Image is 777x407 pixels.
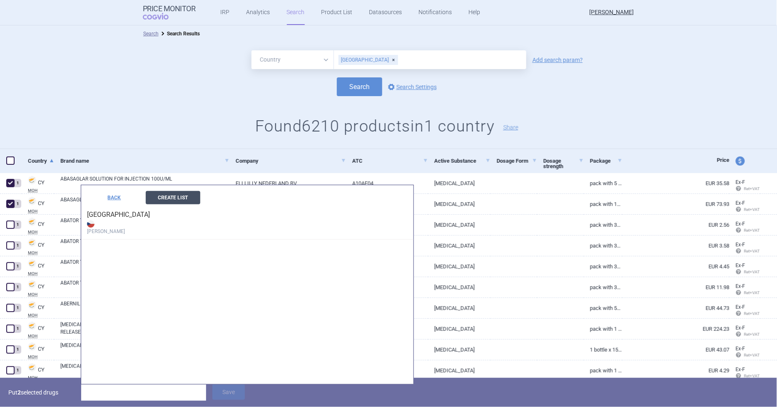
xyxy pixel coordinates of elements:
[736,263,745,268] span: Ex-factory price
[584,236,623,256] a: PACK WITH 30 TABS IN BLISTER(S)
[736,367,745,372] span: Ex-factory price
[17,389,21,396] strong: 2
[229,173,346,194] a: ELI LILLY NEDERLAND BV
[736,290,768,295] span: Ret+VAT calc
[14,345,21,354] div: 1
[87,191,142,204] button: BACK
[730,364,760,383] a: Ex-F Ret+VAT calc
[736,346,745,352] span: Ex-factory price
[736,200,745,206] span: Ex-factory price
[428,277,490,298] a: [MEDICAL_DATA]
[14,179,21,187] div: 1
[22,321,54,338] a: CYCYMOH
[730,218,760,237] a: Ex-F Ret+VAT calc
[60,196,229,211] a: ABASAGLAR SOLUTION FOR INJECTION 100U/ML
[60,342,229,357] a: [MEDICAL_DATA] ORAL SOLUTION 1MG/ML
[28,251,54,255] abbr: MOH — Pharmaceutical Price List published by the Ministry of Health, Cyprus.
[730,197,760,216] a: Ex-F Ret+VAT calc
[730,280,760,300] a: Ex-F Ret+VAT calc
[14,262,21,271] div: 1
[22,300,54,318] a: CYCYMOH
[623,256,730,277] a: EUR 4.45
[28,355,54,359] abbr: MOH — Pharmaceutical Price List published by the Ministry of Health, Cyprus.
[28,376,54,380] abbr: MOH — Pharmaceutical Price List published by the Ministry of Health, Cyprus.
[167,31,200,37] strong: Search Results
[730,343,760,362] a: Ex-F Ret+VAT calc
[60,258,229,273] a: ABATOR TABLET, FILM COATED 40MG
[28,189,54,193] abbr: MOH — Pharmaceutical Price List published by the Ministry of Health, Cyprus.
[623,298,730,318] a: EUR 44.73
[28,322,36,330] img: Cyprus
[736,242,745,248] span: Ex-factory price
[623,173,730,194] a: EUR 35.58
[428,256,490,277] a: [MEDICAL_DATA]
[736,332,768,337] span: Ret+VAT calc
[623,360,730,381] a: EUR 4.29
[28,342,36,351] img: Cyprus
[623,277,730,298] a: EUR 11.98
[736,228,768,233] span: Ret+VAT calc
[28,363,36,372] img: Cyprus
[28,238,36,247] img: Cyprus
[352,151,428,171] a: ATC
[533,57,583,63] a: Add search param?
[584,319,623,339] a: PACK WITH 1 VIAL WITH SOLVENT
[28,272,54,276] abbr: MOH — Pharmaceutical Price List published by the Ministry of Health, Cyprus.
[730,301,760,320] a: Ex-F Ret+VAT calc
[143,30,159,38] li: Search
[14,241,21,250] div: 1
[60,217,229,232] a: ABATOR TABLET, FILM COATED 10MG
[736,325,745,331] span: Ex-factory price
[143,5,196,13] strong: Price Monitor
[14,304,21,312] div: 1
[14,283,21,291] div: 1
[428,173,490,194] a: [MEDICAL_DATA]
[81,204,413,240] h4: [GEOGRAPHIC_DATA]
[736,207,768,212] span: Ret+VAT calc
[428,319,490,339] a: [MEDICAL_DATA]
[143,5,196,20] a: Price MonitorCOGVIO
[730,176,760,196] a: Ex-F Ret+VAT calc
[28,209,54,213] abbr: MOH — Pharmaceutical Price List published by the Ministry of Health, Cyprus.
[60,151,229,171] a: Brand name
[428,298,490,318] a: [MEDICAL_DATA]
[14,325,21,333] div: 1
[346,173,428,194] a: A10AE04
[736,221,745,227] span: Ex-factory price
[87,218,408,235] strong: [PERSON_NAME]
[623,215,730,235] a: EUR 2.56
[428,194,490,214] a: [MEDICAL_DATA]
[584,340,623,360] a: 1 BOTTLE X 150ML
[736,186,768,191] span: Ret+VAT calc
[428,340,490,360] a: [MEDICAL_DATA]
[736,374,768,378] span: Ret+VAT calc
[428,360,490,381] a: [MEDICAL_DATA]
[584,277,623,298] a: PACK WITH 30 TABS IN BLISTER(S)
[60,300,229,315] a: ABERNIL TABLET 50MG
[236,151,346,171] a: Company
[543,151,584,176] a: Dosage strength
[14,366,21,375] div: 1
[14,221,21,229] div: 1
[159,30,200,38] li: Search Results
[60,362,229,377] a: [MEDICAL_DATA] SOLUTION FOR INJECTION 7.5MG/ML
[623,319,730,339] a: EUR 224.23
[14,200,21,208] div: 1
[623,194,730,214] a: EUR 73.93
[28,293,54,297] abbr: MOH — Pharmaceutical Price List published by the Ministry of Health, Cyprus.
[146,191,200,204] button: Create List
[60,238,229,253] a: ABATOR TABLET, FILM COATED 20MG
[386,82,437,92] a: Search Settings
[28,280,36,288] img: Cyprus
[503,124,518,130] button: Share
[736,311,768,316] span: Ret+VAT calc
[736,304,745,310] span: Ex-factory price
[584,173,623,194] a: PACK WITH 5 PRE-FILLED PENS x 3ML (Kwikpen)
[736,283,745,289] span: Ex-factory price
[434,151,490,171] a: Active Substance
[60,279,229,294] a: ABATOR TABLET, FILM COATED 80MG
[584,215,623,235] a: PACK WITH 30 TABS IN BLISTER(S)
[22,362,54,380] a: CYCYMOH
[22,342,54,359] a: CYCYMOH
[28,259,36,268] img: Cyprus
